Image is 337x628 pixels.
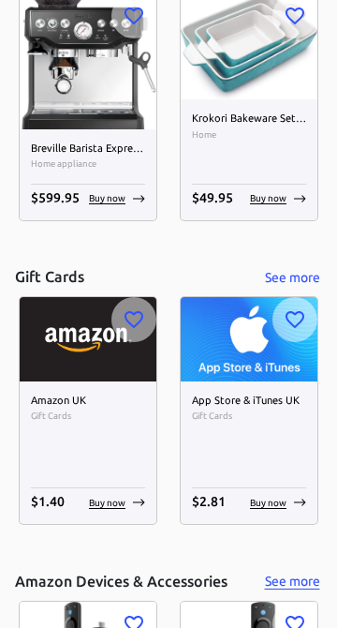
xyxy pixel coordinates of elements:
h6: Amazon UK [31,393,145,410]
span: $ 2.81 [192,494,226,509]
span: Home [192,127,306,142]
span: $ 1.40 [31,494,65,509]
span: $ 599.95 [31,190,80,205]
p: Buy now [250,191,286,205]
img: Amazon UK image [20,297,156,381]
span: Home appliance [31,157,145,172]
p: Buy now [89,496,125,510]
button: See more [262,266,322,290]
span: Gift Cards [192,409,306,424]
p: Buy now [89,191,125,205]
p: Buy now [250,496,286,510]
img: App Store & iTunes UK image [181,297,317,381]
h5: Gift Cards [15,267,84,287]
span: Gift Cards [31,409,145,424]
h6: Breville Barista Express Espresso Machine, Black Sesame, BES870BSXL [31,141,145,157]
h5: Amazon Devices & Accessories [15,572,227,591]
h6: App Store & iTunes UK [192,393,306,410]
button: See more [262,570,322,593]
span: $ 49.95 [192,190,233,205]
h6: Krokori Bakeware Set, Rectangular Baking Pan Ceramic Glaze Baking Dish for Cooking, Kitchen, Cake... [192,111,306,127]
